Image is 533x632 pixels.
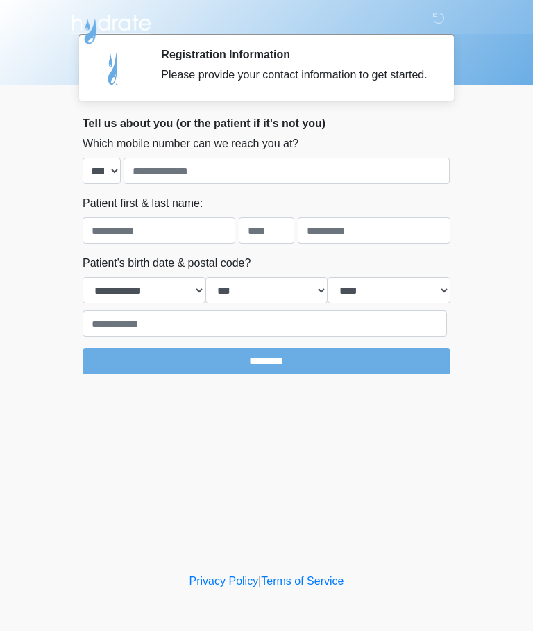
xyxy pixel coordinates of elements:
[258,576,261,588] a: |
[83,256,251,272] label: Patient's birth date & postal code?
[261,576,344,588] a: Terms of Service
[69,10,153,46] img: Hydrate IV Bar - Arcadia Logo
[161,67,430,84] div: Please provide your contact information to get started.
[93,49,135,90] img: Agent Avatar
[189,576,259,588] a: Privacy Policy
[83,196,203,213] label: Patient first & last name:
[83,136,298,153] label: Which mobile number can we reach you at?
[83,117,450,131] h2: Tell us about you (or the patient if it's not you)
